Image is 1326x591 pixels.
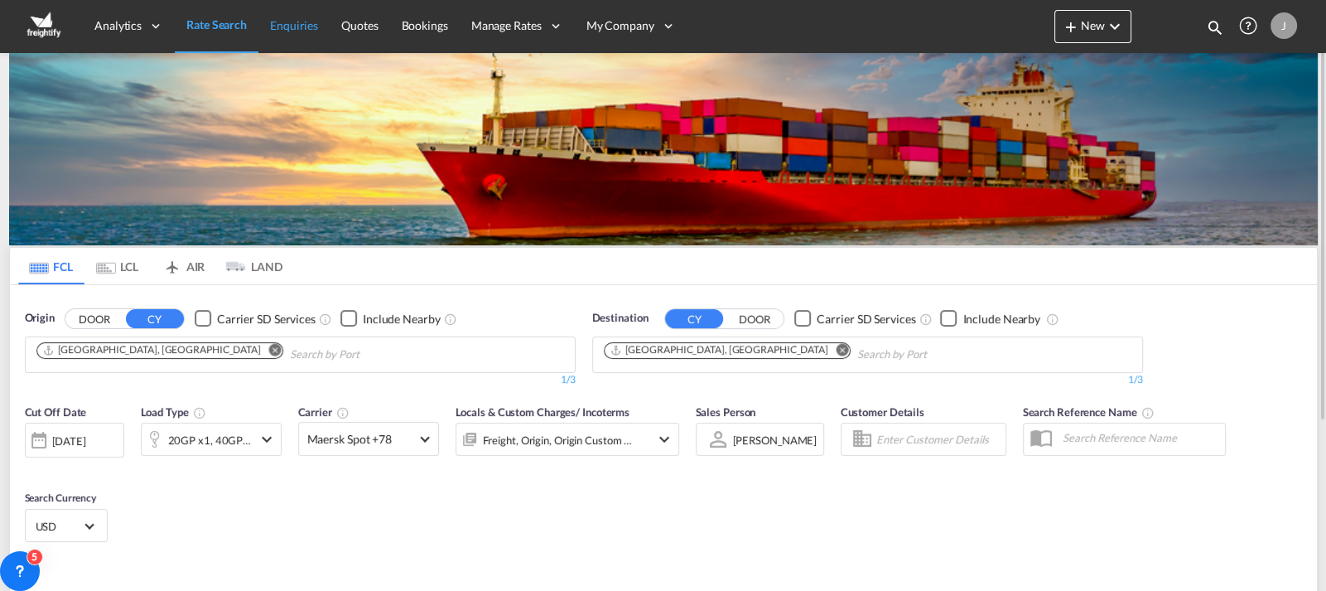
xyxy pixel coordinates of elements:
div: 20GP x1 40GP x1 40HC x1icon-chevron-down [141,423,282,456]
iframe: Chat [12,504,70,566]
button: CY [665,309,723,328]
md-icon: Unchecked: Ignores neighbouring ports when fetching rates.Checked : Includes neighbouring ports w... [444,312,457,326]
input: Search Reference Name [1054,425,1225,450]
md-icon: icon-chevron-down [654,429,674,449]
md-icon: The selected Trucker/Carrierwill be displayed in the rate results If the rates are from another f... [336,406,350,419]
md-icon: Unchecked: Search for CY (Container Yard) services for all selected carriers.Checked : Search for... [319,312,332,326]
md-icon: Unchecked: Search for CY (Container Yard) services for all selected carriers.Checked : Search for... [919,312,932,326]
span: Quotes [341,18,378,32]
md-checkbox: Checkbox No Ink [794,310,915,327]
span: New [1061,18,1125,32]
md-icon: icon-chevron-down [257,429,277,449]
md-pagination-wrapper: Use the left and right arrow keys to navigate between tabs [18,248,283,284]
span: Cut Off Date [25,405,87,419]
input: Enter Customer Details [876,427,1001,452]
md-checkbox: Checkbox No Ink [340,310,441,327]
input: Chips input. [857,342,1015,368]
div: 1/3 [592,373,1143,387]
div: J [1271,12,1297,39]
div: 1/3 [25,373,576,387]
div: Carrier SD Services [817,311,915,327]
button: Remove [825,343,850,360]
div: 20GP x1 40GP x1 40HC x1 [168,429,253,452]
span: Search Currency [25,492,97,504]
md-tab-item: FCL [18,248,84,284]
md-icon: icon-chevron-down [1105,17,1125,36]
button: CY [126,309,184,328]
div: Press delete to remove this chip. [610,343,832,357]
img: LCL+%26+FCL+BACKGROUND.png [9,53,1318,245]
span: Origin [25,310,55,327]
div: icon-magnify [1206,18,1224,43]
input: Chips input. [290,342,447,368]
md-icon: icon-information-outline [193,406,206,419]
span: My Company [586,17,654,34]
span: Analytics [94,17,142,34]
md-icon: icon-airplane [162,257,182,269]
span: Maersk Spot +78 [307,431,415,448]
button: DOOR [65,309,123,328]
button: Remove [258,343,282,360]
div: [DATE] [52,434,86,448]
span: Sales Person [696,405,756,419]
div: [DATE] [25,423,124,458]
md-icon: icon-plus 400-fg [1061,17,1081,36]
div: Shanghai, CNSHA [610,343,828,357]
span: Search Reference Name [1023,405,1155,419]
button: icon-plus 400-fgNewicon-chevron-down [1054,10,1131,43]
div: Carrier SD Services [217,311,316,327]
span: Destination [592,310,649,327]
span: Bookings [402,18,448,32]
span: Help [1234,12,1262,40]
md-tab-item: AIR [151,248,217,284]
md-chips-wrap: Chips container. Use arrow keys to select chips. [601,337,1021,368]
span: / Incoterms [576,405,629,419]
div: Include Nearby [363,311,441,327]
span: Locals & Custom Charges [456,405,630,419]
span: Enquiries [270,18,318,32]
span: Manage Rates [471,17,542,34]
button: DOOR [726,309,784,328]
div: Include Nearby [962,311,1040,327]
span: Customer Details [841,405,924,419]
div: Freight Origin Origin Custom Dock Stuffingicon-chevron-down [456,423,679,456]
md-icon: Your search will be saved by the below given name [1140,406,1154,419]
span: Carrier [298,405,350,419]
div: Help [1234,12,1271,41]
span: Rate Search [186,17,247,31]
md-chips-wrap: Chips container. Use arrow keys to select chips. [34,337,454,368]
div: Freight Origin Origin Custom Dock Stuffing [483,429,634,452]
md-tab-item: LAND [217,248,283,284]
div: Hamburg, DEHAM [42,343,261,357]
md-icon: icon-magnify [1206,18,1224,36]
md-tab-item: LCL [84,248,151,284]
md-datepicker: Select [25,456,37,478]
md-icon: Unchecked: Ignores neighbouring ports when fetching rates.Checked : Includes neighbouring ports w... [1046,312,1059,326]
md-checkbox: Checkbox No Ink [195,310,316,327]
img: 3d225a30cc1e11efa36889090031b57f.png [25,7,62,45]
span: Load Type [141,405,206,419]
md-select: Sales Person: Jesper Johansen [731,428,819,452]
div: [PERSON_NAME] [733,434,817,447]
div: Press delete to remove this chip. [42,343,264,357]
md-checkbox: Checkbox No Ink [940,310,1040,327]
